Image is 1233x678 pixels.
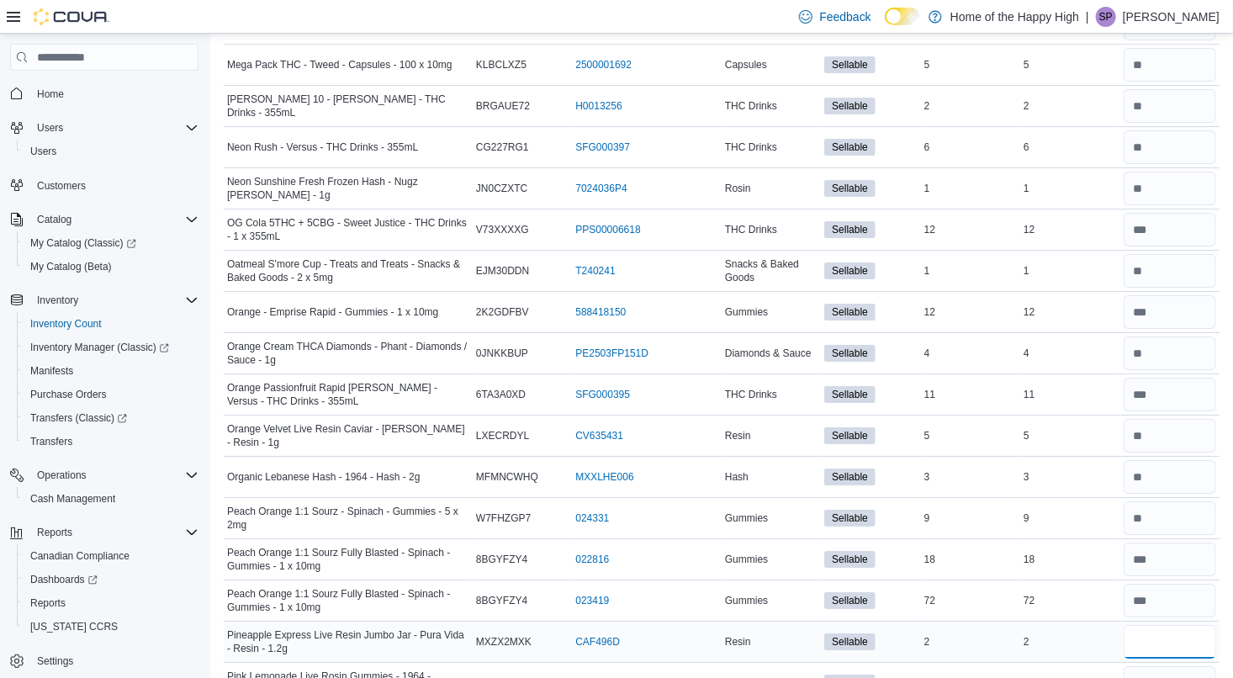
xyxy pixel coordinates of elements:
[17,487,205,511] button: Cash Management
[725,347,812,360] span: Diamonds & Sauce
[575,140,630,154] a: SFG000397
[227,587,469,614] span: Peach Orange 1:1 Sourz Fully Blasted - Spinach - Gummies - 1 x 10mg
[725,470,749,484] span: Hash
[24,617,198,637] span: Washington CCRS
[24,408,198,428] span: Transfers (Classic)
[30,435,72,448] span: Transfers
[30,364,73,378] span: Manifests
[3,173,205,198] button: Customers
[824,469,876,485] span: Sellable
[30,465,93,485] button: Operations
[30,388,107,401] span: Purchase Orders
[17,359,205,383] button: Manifests
[476,511,531,525] span: W7FHZGP7
[30,118,70,138] button: Users
[37,213,71,226] span: Catalog
[950,7,1079,27] p: Home of the Happy High
[37,179,86,193] span: Customers
[30,236,136,250] span: My Catalog (Classic)
[3,521,205,544] button: Reports
[476,223,529,236] span: V73XXXXG
[725,99,777,113] span: THC Drinks
[24,257,119,277] a: My Catalog (Beta)
[575,511,609,525] a: 024331
[17,383,205,406] button: Purchase Orders
[921,632,1020,652] div: 2
[476,635,532,649] span: MXZX2MXK
[476,594,527,607] span: 8BGYFZY4
[476,305,529,319] span: 2K2GDFBV
[921,96,1020,116] div: 2
[24,337,176,358] a: Inventory Manager (Classic)
[575,594,609,607] a: 023419
[476,429,529,442] span: LXECRDYL
[921,55,1020,75] div: 5
[37,526,72,539] span: Reports
[30,492,115,506] span: Cash Management
[24,408,134,428] a: Transfers (Classic)
[34,8,109,25] img: Cova
[832,263,868,278] span: Sellable
[1020,137,1119,157] div: 6
[30,175,198,196] span: Customers
[575,223,640,236] a: PPS00006618
[3,116,205,140] button: Users
[3,289,205,312] button: Inventory
[921,591,1020,611] div: 72
[476,553,527,566] span: 8BGYFZY4
[921,261,1020,281] div: 1
[24,233,198,253] span: My Catalog (Classic)
[227,175,469,202] span: Neon Sunshine Fresh Frozen Hash - Nugz [PERSON_NAME] - 1g
[824,510,876,527] span: Sellable
[1020,467,1119,487] div: 3
[37,121,63,135] span: Users
[824,180,876,197] span: Sellable
[476,347,528,360] span: 0JNKKBUP
[824,592,876,609] span: Sellable
[832,469,868,485] span: Sellable
[832,428,868,443] span: Sellable
[725,511,768,525] span: Gummies
[476,58,527,72] span: KLBCLXZ5
[575,635,620,649] a: CAF496D
[824,139,876,156] span: Sellable
[575,305,626,319] a: 588418150
[476,99,530,113] span: BRGAUE72
[17,231,205,255] a: My Catalog (Classic)
[1020,55,1119,75] div: 5
[476,470,538,484] span: MFMNCWHQ
[725,257,818,284] span: Snacks & Baked Goods
[227,422,469,449] span: Orange Velvet Live Resin Caviar - [PERSON_NAME] - Resin - 1g
[1020,426,1119,446] div: 5
[24,593,72,613] a: Reports
[832,634,868,649] span: Sellable
[885,8,920,25] input: Dark Mode
[30,84,71,104] a: Home
[575,429,623,442] a: CV635431
[17,568,205,591] a: Dashboards
[24,337,198,358] span: Inventory Manager (Classic)
[30,651,80,671] a: Settings
[24,569,104,590] a: Dashboards
[3,463,205,487] button: Operations
[1020,178,1119,199] div: 1
[24,489,198,509] span: Cash Management
[819,8,871,25] span: Feedback
[227,381,469,408] span: Orange Passionfruit Rapid [PERSON_NAME] - Versus - THC Drinks - 355mL
[24,432,198,452] span: Transfers
[725,553,768,566] span: Gummies
[725,388,777,401] span: THC Drinks
[824,56,876,73] span: Sellable
[476,182,527,195] span: JN0CZXTC
[921,220,1020,240] div: 12
[227,257,469,284] span: Oatmeal S'more Cup - Treats and Treats - Snacks & Baked Goods - 2 x 5mg
[24,361,80,381] a: Manifests
[24,593,198,613] span: Reports
[227,628,469,655] span: Pineapple Express Live Resin Jumbo Jar - Pura Vida - Resin - 1.2g
[3,208,205,231] button: Catalog
[3,649,205,673] button: Settings
[1123,7,1220,27] p: [PERSON_NAME]
[1020,591,1119,611] div: 72
[37,87,64,101] span: Home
